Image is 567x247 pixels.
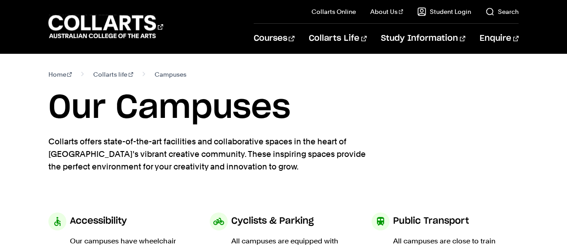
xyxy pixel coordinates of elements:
[254,24,294,53] a: Courses
[381,24,465,53] a: Study Information
[155,68,186,81] span: Campuses
[48,135,376,173] p: Collarts offers state-of-the-art facilities and collaborative spaces in the heart of [GEOGRAPHIC_...
[93,68,133,81] a: Collarts life
[70,212,127,230] h3: Accessibility
[370,7,403,16] a: About Us
[312,7,356,16] a: Collarts Online
[393,212,469,230] h3: Public Transport
[417,7,471,16] a: Student Login
[48,68,72,81] a: Home
[309,24,367,53] a: Collarts Life
[485,7,519,16] a: Search
[48,14,163,39] div: Go to homepage
[231,212,314,230] h3: Cyclists & Parking
[480,24,519,53] a: Enquire
[48,88,519,128] h1: Our Campuses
